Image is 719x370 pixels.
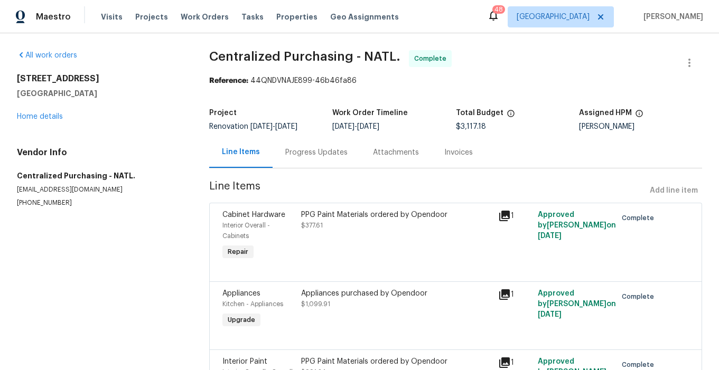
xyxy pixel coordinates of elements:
[498,210,531,222] div: 1
[222,222,270,239] span: Interior Overall - Cabinets
[498,288,531,301] div: 1
[222,211,285,219] span: Cabinet Hardware
[332,123,354,130] span: [DATE]
[538,232,562,240] span: [DATE]
[507,109,515,123] span: The total cost of line items that have been proposed by Opendoor. This sum includes line items th...
[17,147,184,158] h4: Vendor Info
[635,109,643,123] span: The hpm assigned to this work order.
[622,291,658,302] span: Complete
[301,301,330,307] span: $1,099.91
[17,198,184,207] p: [PHONE_NUMBER]
[250,123,273,130] span: [DATE]
[223,246,253,257] span: Repair
[209,75,702,86] div: 44QNDVNAJE899-46b46fa86
[241,13,264,21] span: Tasks
[301,356,492,367] div: PPG Paint Materials ordered by Opendoor
[276,12,318,22] span: Properties
[209,77,248,84] b: Reference:
[330,12,399,22] span: Geo Assignments
[498,356,531,369] div: 1
[17,170,184,181] h5: Centralized Purchasing - NATL.
[301,288,492,299] div: Appliances purchased by Opendoor
[209,50,400,63] span: Centralized Purchasing - NATL.
[17,185,184,194] p: [EMAIL_ADDRESS][DOMAIN_NAME]
[538,311,562,318] span: [DATE]
[17,113,63,120] a: Home details
[101,12,123,22] span: Visits
[209,181,646,201] span: Line Items
[357,123,379,130] span: [DATE]
[622,359,658,370] span: Complete
[456,123,486,130] span: $3,117.18
[332,123,379,130] span: -
[223,315,259,325] span: Upgrade
[579,109,632,117] h5: Assigned HPM
[622,213,658,223] span: Complete
[209,109,237,117] h5: Project
[517,12,590,22] span: [GEOGRAPHIC_DATA]
[444,147,473,158] div: Invoices
[301,210,492,220] div: PPG Paint Materials ordered by Opendoor
[135,12,168,22] span: Projects
[639,12,703,22] span: [PERSON_NAME]
[414,53,451,64] span: Complete
[17,88,184,99] h5: [GEOGRAPHIC_DATA]
[275,123,297,130] span: [DATE]
[579,123,702,130] div: [PERSON_NAME]
[222,290,260,297] span: Appliances
[222,147,260,157] div: Line Items
[250,123,297,130] span: -
[36,12,71,22] span: Maestro
[301,222,323,229] span: $377.61
[538,290,616,318] span: Approved by [PERSON_NAME] on
[222,358,267,365] span: Interior Paint
[209,123,297,130] span: Renovation
[17,52,77,59] a: All work orders
[285,147,348,158] div: Progress Updates
[222,301,283,307] span: Kitchen - Appliances
[494,4,503,15] div: 48
[456,109,503,117] h5: Total Budget
[332,109,408,117] h5: Work Order Timeline
[17,73,184,84] h2: [STREET_ADDRESS]
[538,211,616,240] span: Approved by [PERSON_NAME] on
[181,12,229,22] span: Work Orders
[373,147,419,158] div: Attachments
